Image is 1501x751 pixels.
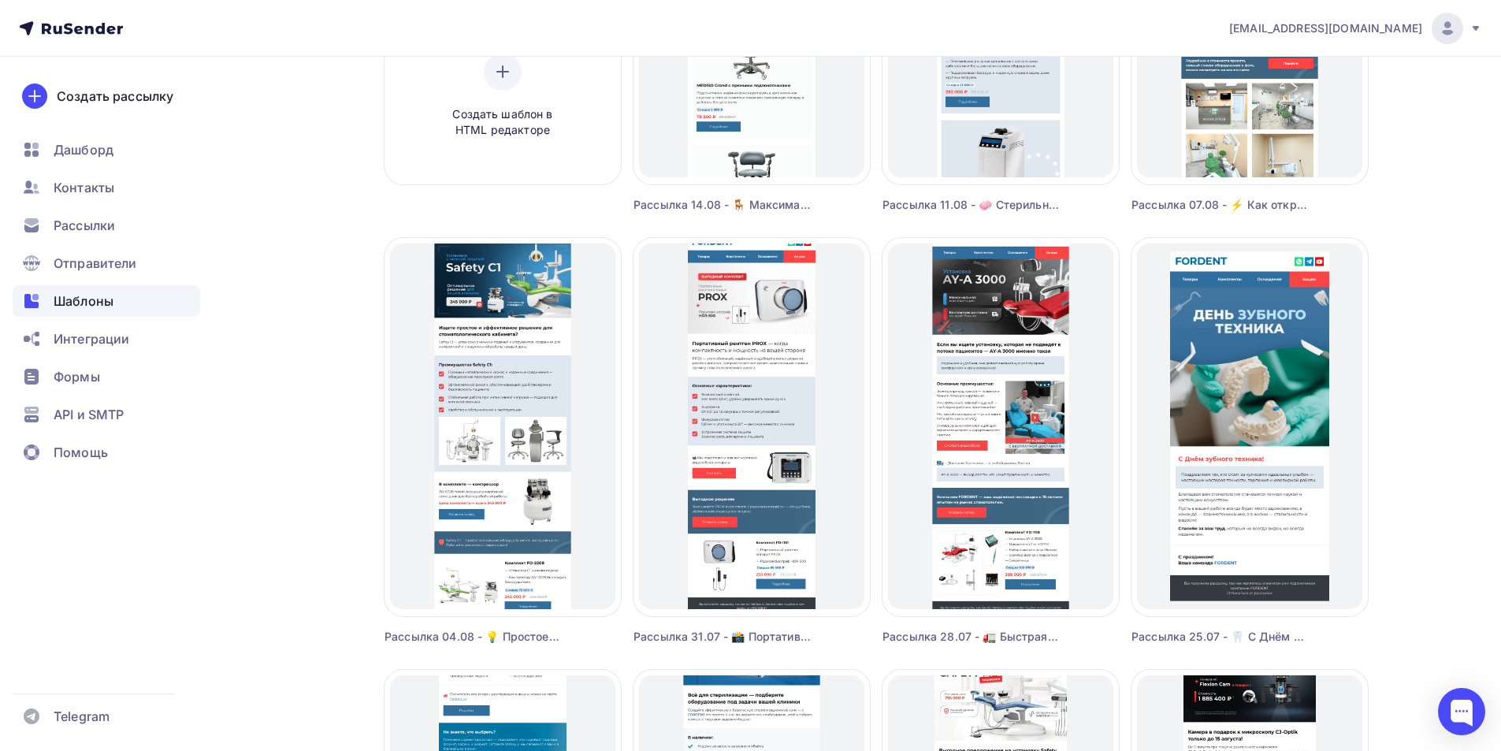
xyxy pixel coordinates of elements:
[633,629,811,645] div: Рассылка 31.07 - 📸 Портативный рентген PROX — когда компактность и мощность на вашей стороне
[57,87,173,106] div: Создать рассылку
[54,367,100,386] span: Формы
[13,210,200,241] a: Рассылки
[13,285,200,317] a: Шаблоны
[882,197,1060,213] div: Рассылка 11.08 - 🧼 Стерильность — основа доверия в стоматологии Выгодные предложения
[633,197,811,213] div: Рассылка 14.08 - 🪑 Максимальный комфорт для работы с микроскопом — [PERSON_NAME]
[1229,20,1422,36] span: [EMAIL_ADDRESS][DOMAIN_NAME]
[1131,197,1309,213] div: Рассылка 07.08 - ⚡️ Как открыть современную клинику с нуля — кейс «Магия Зубов»
[54,443,108,462] span: Помощь
[54,707,110,726] span: Telegram
[1131,629,1309,645] div: Рассылка 25.07 - 🦷 С Днём зубного техника! Поздравление от компании FORDENT
[54,329,129,348] span: Интеграции
[385,629,562,645] div: Рассылка 04.08 - 💡 Простое решение для комфортной работы — установка Safety C1
[882,629,1060,645] div: Рассылка 28.07 - 🚛 Быстрая и бесплатная доставка по [GEOGRAPHIC_DATA] AY-A 3000 с нижней подачей
[54,140,113,159] span: Дашборд
[54,216,115,235] span: Рассылки
[428,106,578,139] span: Создать шаблон в HTML редакторе
[13,172,200,203] a: Контакты
[13,361,200,392] a: Формы
[54,405,124,424] span: API и SMTP
[54,292,113,310] span: Шаблоны
[1229,13,1482,44] a: [EMAIL_ADDRESS][DOMAIN_NAME]
[54,178,114,197] span: Контакты
[54,254,137,273] span: Отправители
[13,134,200,165] a: Дашборд
[13,247,200,279] a: Отправители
